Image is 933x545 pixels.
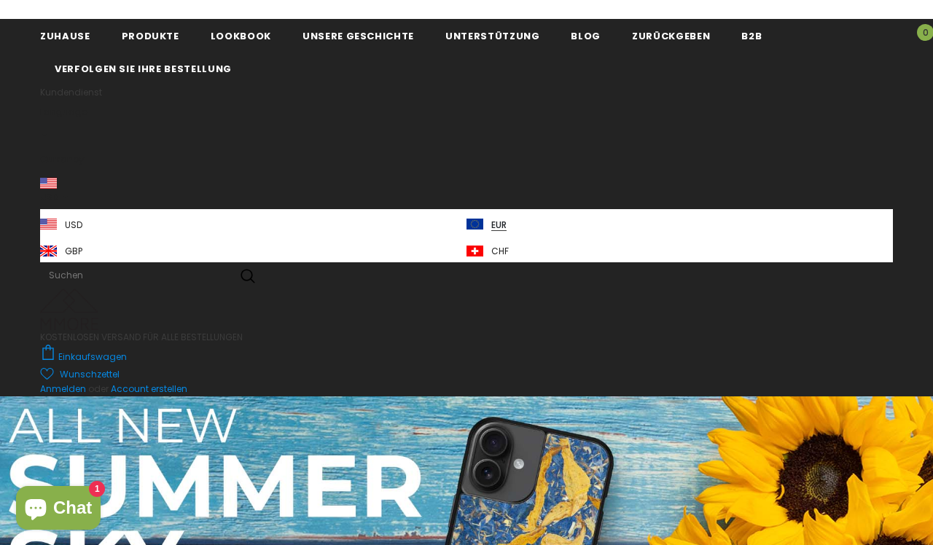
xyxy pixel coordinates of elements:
span: Verfolgen Sie Ihre Bestellung [55,62,232,76]
a: Lookbook [211,19,271,52]
a: Zurückgeben [632,19,710,52]
a: EUR [466,209,893,236]
span: USD [40,191,59,203]
span: B2B [741,29,762,43]
span: Blog [571,29,601,43]
span: EUR [491,220,507,231]
span: Kundendienst [40,86,102,98]
label: Currency [40,147,893,171]
input: Search Site [40,263,227,286]
span: GBP [65,246,82,257]
a: Anmelden [40,383,86,395]
a: Produkte [122,19,179,52]
span: Zurückgeben [632,29,710,43]
inbox-online-store-chat: Onlineshop-Chat von Shopify [12,486,105,533]
a: Unterstützung [445,19,539,52]
span: oder [88,383,109,395]
a: Einkaufswagen 0 [40,350,134,363]
img: USD [40,178,57,189]
span: Einkaufswagen [58,350,127,363]
a: Zuhause [40,19,90,52]
a: Wunschzettel [40,368,120,380]
span: Wunschzettel [60,367,120,382]
span: Unterstützung [445,29,539,43]
a: USD [40,209,466,236]
a: Unsere Geschichte [302,19,414,52]
a: Blog [571,19,601,52]
a: Account erstellen [111,383,187,395]
span: USD [65,220,82,231]
span: Produkte [122,29,179,43]
a: GBP [40,236,466,263]
span: KOSTENLOSEN VERSAND FÜR ALLE BESTELLUNGEN [40,331,243,343]
a: Verfolgen Sie Ihre Bestellung [55,52,232,85]
span: Zuhause [40,29,90,43]
span: Unsere Geschichte [302,29,414,43]
a: CHF [466,236,893,263]
span: Lookbook [211,29,271,43]
a: B2B [741,19,762,52]
label: Language [40,100,893,124]
span: CHF [491,246,509,257]
img: MMORE Cases [40,289,98,329]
